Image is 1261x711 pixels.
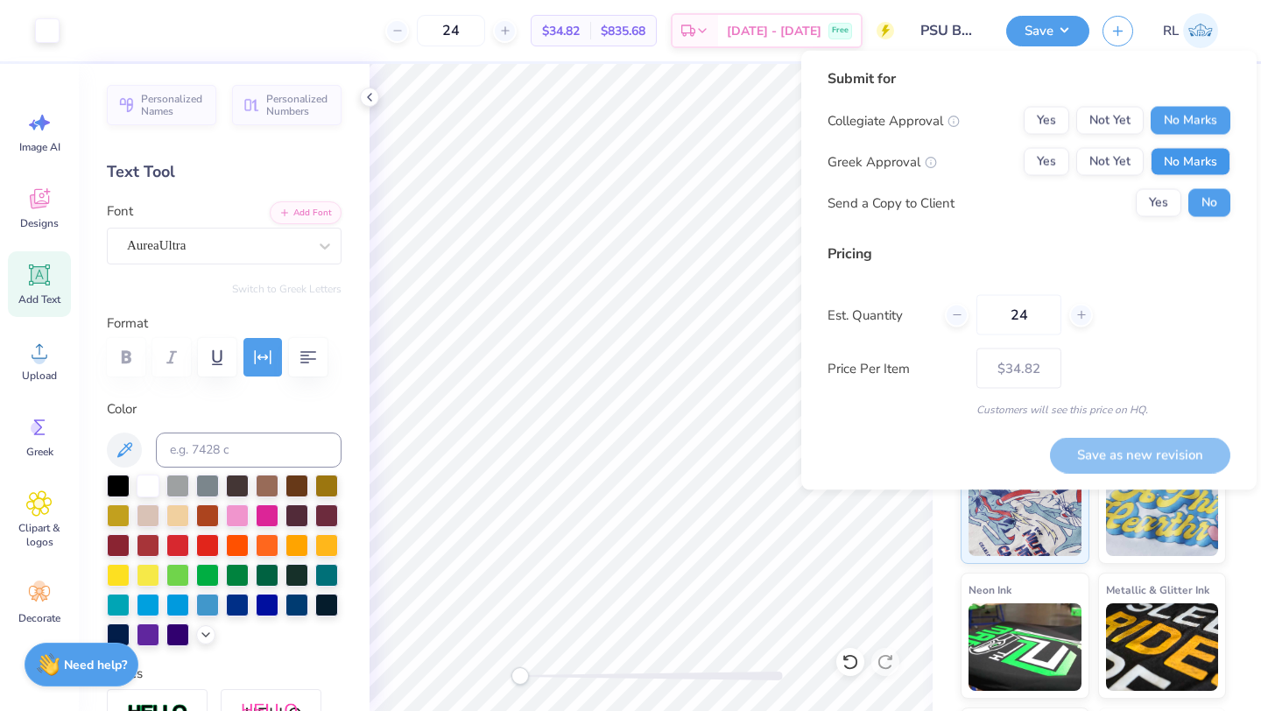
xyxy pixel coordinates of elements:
[727,22,821,40] span: [DATE] - [DATE]
[969,603,1081,691] img: Neon Ink
[1106,603,1219,691] img: Metallic & Glitter Ink
[601,22,645,40] span: $835.68
[18,292,60,306] span: Add Text
[1151,148,1230,176] button: No Marks
[270,201,342,224] button: Add Font
[969,468,1081,556] img: Standard
[232,282,342,296] button: Switch to Greek Letters
[1076,107,1144,135] button: Not Yet
[232,85,342,125] button: Personalized Numbers
[542,22,580,40] span: $34.82
[1076,148,1144,176] button: Not Yet
[1188,189,1230,217] button: No
[107,399,342,419] label: Color
[107,201,133,222] label: Font
[828,243,1230,264] div: Pricing
[64,657,127,673] strong: Need help?
[1106,581,1209,599] span: Metallic & Glitter Ink
[1024,107,1069,135] button: Yes
[107,313,342,334] label: Format
[907,13,993,48] input: Untitled Design
[1163,21,1179,41] span: RL
[26,445,53,459] span: Greek
[511,667,529,685] div: Accessibility label
[828,68,1230,89] div: Submit for
[1136,189,1181,217] button: Yes
[1183,13,1218,48] img: Ryan Leale
[141,93,206,117] span: Personalized Names
[18,611,60,625] span: Decorate
[832,25,849,37] span: Free
[19,140,60,154] span: Image AI
[1006,16,1089,46] button: Save
[828,305,932,325] label: Est. Quantity
[11,521,68,549] span: Clipart & logos
[1155,13,1226,48] a: RL
[828,358,963,378] label: Price Per Item
[969,581,1011,599] span: Neon Ink
[1024,148,1069,176] button: Yes
[1106,468,1219,556] img: Puff Ink
[107,160,342,184] div: Text Tool
[417,15,485,46] input: – –
[266,93,331,117] span: Personalized Numbers
[976,295,1061,335] input: – –
[1151,107,1230,135] button: No Marks
[156,433,342,468] input: e.g. 7428 c
[107,85,216,125] button: Personalized Names
[828,110,960,130] div: Collegiate Approval
[828,151,937,172] div: Greek Approval
[20,216,59,230] span: Designs
[22,369,57,383] span: Upload
[828,402,1230,418] div: Customers will see this price on HQ.
[828,193,955,213] div: Send a Copy to Client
